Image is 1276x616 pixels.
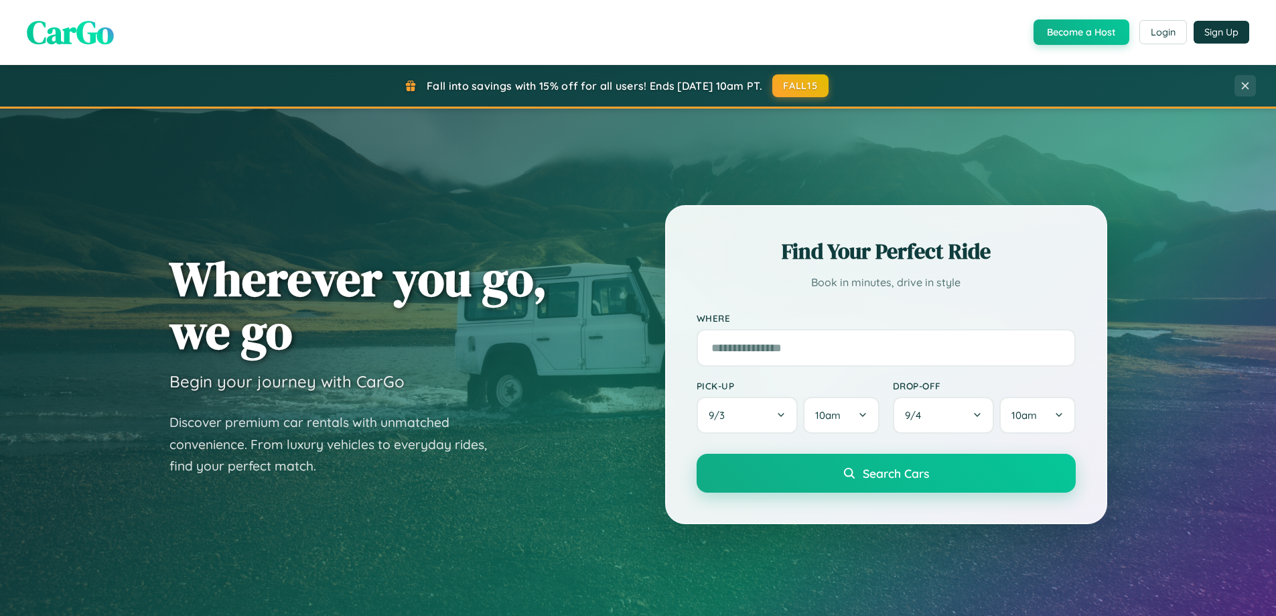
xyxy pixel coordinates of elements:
[697,312,1076,324] label: Where
[1011,409,1037,422] span: 10am
[905,409,928,422] span: 9 / 4
[1034,19,1129,45] button: Become a Host
[697,273,1076,292] p: Book in minutes, drive in style
[815,409,841,422] span: 10am
[697,454,1076,493] button: Search Cars
[803,397,879,434] button: 10am
[863,466,929,481] span: Search Cars
[697,237,1076,266] h2: Find Your Perfect Ride
[772,74,829,97] button: FALL15
[169,371,405,391] h3: Begin your journey with CarGo
[27,10,114,54] span: CarGo
[709,409,731,422] span: 9 / 3
[1139,20,1187,44] button: Login
[697,397,798,434] button: 9/3
[169,412,504,477] p: Discover premium car rentals with unmatched convenience. From luxury vehicles to everyday rides, ...
[427,79,762,93] span: Fall into savings with 15% off for all users! Ends [DATE] 10am PT.
[697,380,879,391] label: Pick-up
[893,380,1076,391] label: Drop-off
[893,397,995,434] button: 9/4
[999,397,1075,434] button: 10am
[169,252,547,358] h1: Wherever you go, we go
[1194,21,1249,44] button: Sign Up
